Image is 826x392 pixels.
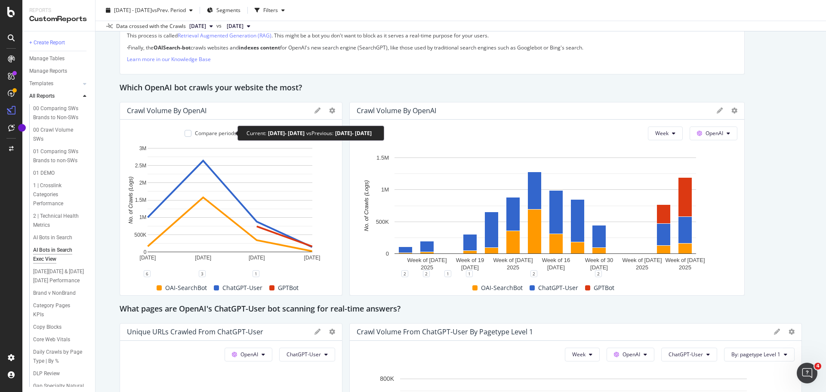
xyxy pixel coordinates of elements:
div: + Create Report [29,38,65,47]
div: Compare periods [195,130,237,137]
div: Unique URLs Crawled from ChatGPT-User [127,327,263,336]
a: Learn more in our Knowledge Base [127,56,211,63]
text: Week of [DATE] [666,257,705,263]
span: 4 [814,363,821,370]
text: Week of 16 [542,257,570,263]
div: [DATE] - [DATE] [268,130,305,137]
text: 0 [386,250,389,257]
text: Week of [DATE] [407,257,447,263]
span: OAI-SearchBot [165,283,207,293]
button: OpenAI [607,348,654,361]
div: Daily Crawls by Page Type | By % [33,348,83,366]
div: 00 Crawl Volume SWs [33,126,81,144]
div: Category Pages KPIs [33,301,81,319]
div: 2 | Technical Health Metrics [33,212,83,230]
span: OAI-SearchBot [481,283,523,293]
div: 1 [444,270,451,277]
button: Week [648,127,683,140]
div: What pages are OpenAI's ChatGPT-User bot scanning for real-time answers? [120,302,802,316]
text: 2.5M [135,163,147,169]
button: ChatGPT-User [661,348,717,361]
div: vs Previous : [306,130,333,137]
div: Tooltip anchor [18,124,26,132]
span: ChatGPT-User [287,351,321,358]
span: Segments [216,6,240,14]
a: Templates [29,79,80,88]
svg: A chart. [127,144,333,274]
text: 2M [139,180,147,186]
div: Black Friday & Cyber Monday Performance [33,267,84,285]
span: GPTBot [594,283,614,293]
text: 1.5M [376,154,389,161]
a: AI Bots in Search Exec View [33,246,89,264]
p: Finally, the crawls websites and for OpenAI's new search engine (SearchGPT), like those used by t... [127,44,737,51]
a: [DATE][DATE] & [DATE][DATE] Performance [33,267,89,285]
span: 2025 Jul. 30th [189,22,206,30]
div: 2 [530,270,537,277]
button: Segments [203,3,244,17]
a: 01 Comparing SWs Brands to non-SWs [33,147,89,165]
h2: What pages are OpenAI's ChatGPT-User bot scanning for real-time answers? [120,302,401,316]
span: By: pagetype Level 1 [731,351,780,358]
a: Copy Blocks [33,323,89,332]
button: [DATE] - [DATE]vsPrev. Period [102,3,196,17]
text: 0 [144,249,147,255]
text: [DATE] [590,264,608,271]
text: [DATE] [461,264,479,271]
div: 2 [423,270,430,277]
text: 800K [380,375,394,382]
button: [DATE] [186,21,216,31]
div: 01 DEMO [33,169,55,178]
text: No. of Crawls (Logs) [128,176,134,223]
text: 500K [134,231,146,238]
text: Week of 19 [456,257,484,263]
h2: Which OpenAI bot crawls your website the most? [120,81,302,95]
div: 01 Comparing SWs Brands to non-SWs [33,147,84,165]
div: Which OpenAI bot crawls your website the most? [120,81,802,95]
div: 00 Comparing SWs Brands to Non-SWs [33,104,84,122]
strong: OAISearch-bot [154,44,191,51]
div: AI Bots in Search Exec View [33,246,83,264]
text: [DATE] [249,255,265,261]
a: 01 DEMO [33,169,89,178]
span: OpenAI [240,351,258,358]
a: Category Pages KPIs [33,301,89,319]
div: 3 [199,270,206,277]
text: 3M [139,145,147,151]
div: Filters [263,6,278,14]
text: Week of [DATE] [623,257,662,263]
a: DLP Review [33,369,89,378]
text: 1.5M [135,197,147,203]
div: Templates [29,79,53,88]
a: Manage Reports [29,67,89,76]
span: ChatGPT-User [669,351,703,358]
div: 6 [144,270,151,277]
strong: indexes content [239,44,280,51]
a: Daily Crawls by Page Type | By % [33,348,89,366]
a: Core Web Vitals [33,335,89,344]
a: AI Bots in Search [33,233,89,242]
div: Crawl Volume by OpenAICompare periodsMonthOpenAIA chart.631OAI-SearchBotChatGPT-UserGPTBot [120,102,342,296]
div: Crawl Volume by OpenAI [127,106,206,115]
iframe: Intercom live chat [797,363,817,383]
div: 1 | Crosslink Categories Performance [33,181,84,208]
a: Manage Tables [29,54,89,63]
span: vs [216,22,223,30]
span: Week [572,351,586,358]
a: 2 | Technical Health Metrics [33,212,89,230]
div: A chart. [357,153,734,274]
div: Manage Tables [29,54,65,63]
div: Data crossed with the Crawls [116,22,186,30]
span: OpenAI [706,130,723,137]
text: 2025 [679,264,691,271]
text: 1M [139,214,147,220]
a: + Create Report [29,38,89,47]
text: 2025 [507,264,519,271]
div: Core Web Vitals [33,335,70,344]
button: By: pagetype Level 1 [724,348,795,361]
span: [DATE] - [DATE] [114,6,152,14]
span: ChatGPT-User [538,283,578,293]
div: Manage Reports [29,67,67,76]
div: 2 [595,270,602,277]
